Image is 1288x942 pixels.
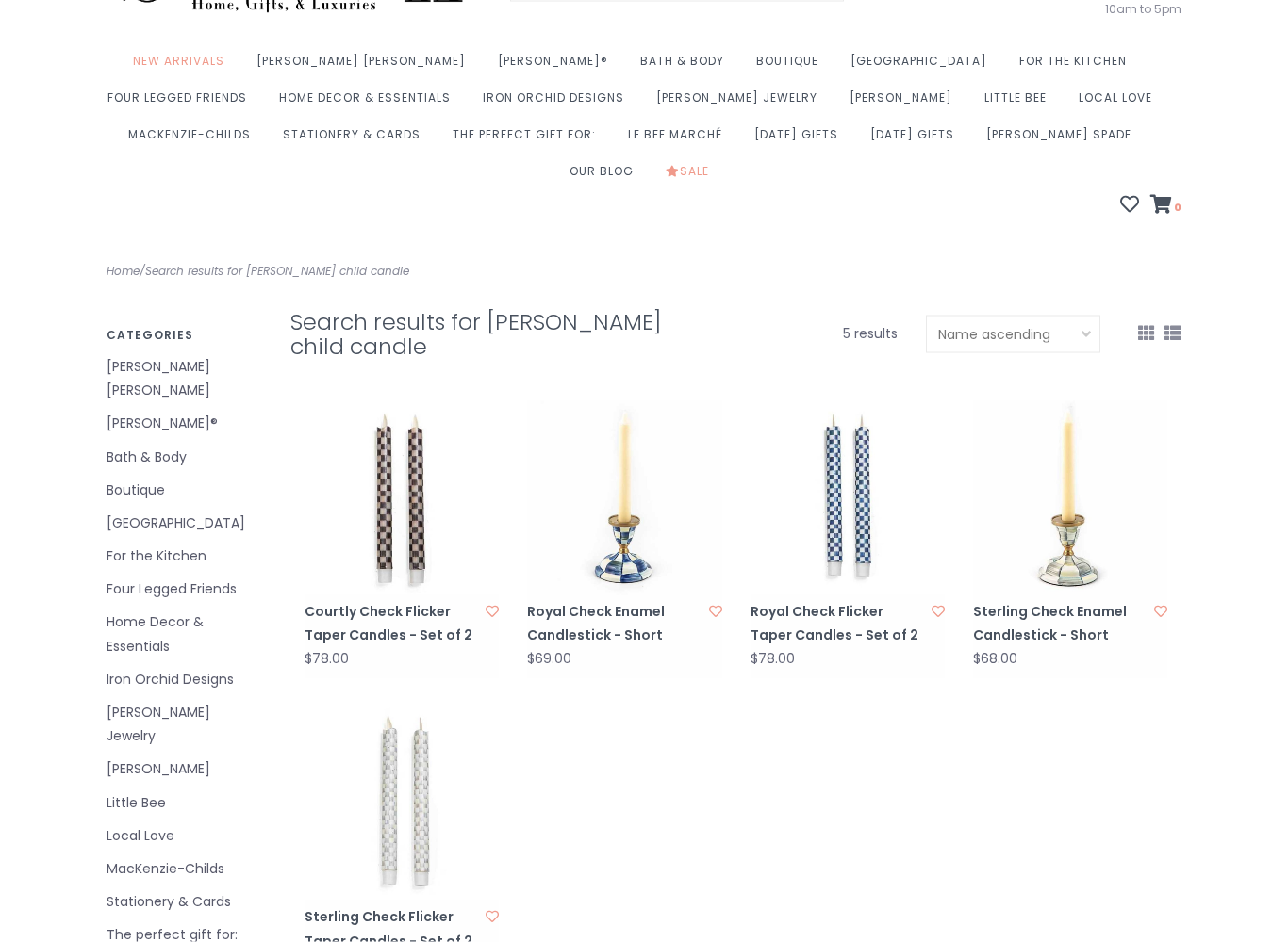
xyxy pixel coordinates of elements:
a: Local Love [107,824,262,848]
a: Home [107,263,140,279]
span: 5 results [843,324,898,343]
a: New Arrivals [133,48,234,85]
a: For the Kitchen [1019,48,1136,85]
a: Four Legged Friends [107,85,256,122]
img: MacKenzie-Childs Sterling Check Enamel Candlestick - Short [973,401,1167,595]
a: Le Bee Marché [628,122,732,158]
div: $78.00 [751,652,795,666]
a: [PERSON_NAME] [850,85,962,122]
a: Courtly Check Flicker Taper Candles - Set of 2 [305,600,480,647]
a: Local Love [1079,85,1162,122]
img: MacKenzie-Childs Royal Check Flicker Taper Candles - Set of 2 [751,401,945,595]
a: Sale [666,158,718,195]
a: Four Legged Friends [107,577,262,601]
a: Search results for [PERSON_NAME] child candle [145,263,409,279]
a: Add to wishlist [709,602,722,621]
a: Our Blog [570,158,643,195]
a: Little Bee [107,791,262,815]
a: [DATE] Gifts [754,122,848,158]
a: [PERSON_NAME] [107,757,262,781]
a: [GEOGRAPHIC_DATA] [107,512,262,535]
a: MacKenzie-Childs [107,857,262,881]
a: Little Bee [984,85,1056,122]
a: [PERSON_NAME]® [107,412,262,435]
a: Iron Orchid Designs [483,85,634,122]
span: 0 [1172,200,1181,215]
a: Add to wishlist [932,602,945,621]
a: [PERSON_NAME] Spade [986,122,1141,158]
a: MacKenzie-Childs [128,122,260,158]
a: [DATE] Gifts [870,122,964,158]
a: [PERSON_NAME] [PERSON_NAME] [107,355,262,402]
a: Iron Orchid Designs [107,668,262,691]
a: Stationery & Cards [283,122,430,158]
a: Add to wishlist [486,907,499,926]
a: Add to wishlist [1154,602,1167,621]
a: Sterling Check Enamel Candlestick - Short [973,600,1148,647]
a: [PERSON_NAME] Jewelry [107,701,262,748]
div: $68.00 [973,652,1017,666]
img: MacKenzie-Childs Courtly Check Flicker Taper Candles - Set of 2 [305,401,499,595]
a: [PERSON_NAME]® [498,48,618,85]
div: / [92,261,644,282]
a: [PERSON_NAME] [PERSON_NAME] [256,48,475,85]
a: Bath & Body [107,446,262,469]
h1: Search results for [PERSON_NAME] child candle [290,310,692,359]
a: Boutique [756,48,828,85]
div: $78.00 [305,652,349,666]
h3: Categories [107,329,262,341]
a: Royal Check Flicker Taper Candles - Set of 2 [751,600,926,647]
a: Home Decor & Essentials [107,610,262,658]
img: MacKenzie-Childs Royal Check Enamel Candlestick - Short [527,401,721,595]
a: Stationery & Cards [107,890,262,914]
a: Bath & Body [640,48,734,85]
a: 0 [1150,197,1181,216]
a: Add to wishlist [486,602,499,621]
a: For the Kitchen [107,544,262,568]
img: MacKenzie-Childs Sterling Check Flicker Taper Candles - Set of 2 [305,706,499,901]
a: [GEOGRAPHIC_DATA] [850,48,997,85]
a: Royal Check Enamel Candlestick - Short [527,600,702,647]
a: Home Decor & Essentials [279,85,460,122]
a: The perfect gift for: [453,122,605,158]
a: Boutique [107,479,262,502]
a: [PERSON_NAME] Jewelry [656,85,827,122]
div: $69.00 [527,652,571,666]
